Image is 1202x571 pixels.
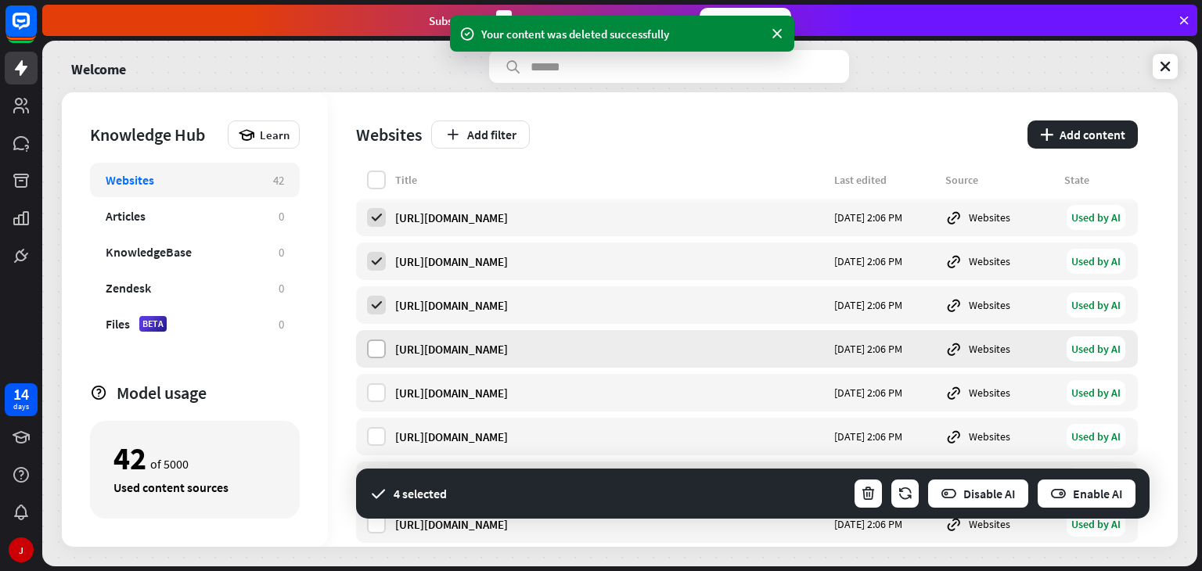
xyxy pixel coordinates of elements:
[273,172,285,188] div: 42
[106,244,192,260] div: KnowledgeBase
[927,478,1030,509] button: Disable AI
[834,298,936,312] div: [DATE] 2:06 PM
[13,401,29,412] div: days
[834,517,936,531] div: [DATE] 2:06 PM
[139,316,167,332] div: BETA
[945,428,1055,445] div: Websites
[113,445,146,472] div: 42
[395,342,825,357] div: [URL][DOMAIN_NAME]
[106,280,151,296] div: Zendesk
[9,537,34,562] div: J
[13,6,59,53] button: Open LiveChat chat widget
[395,254,825,269] div: [URL][DOMAIN_NAME]
[395,210,825,225] div: [URL][DOMAIN_NAME]
[1067,380,1125,405] div: Used by AI
[945,340,1055,357] div: Websites
[395,173,825,187] div: Title
[1067,512,1125,537] div: Used by AI
[90,124,220,145] div: Knowledge Hub
[481,26,763,42] div: Your content was deleted successfully
[945,296,1055,314] div: Websites
[1067,249,1125,274] div: Used by AI
[945,515,1055,533] div: Websites
[1067,293,1125,318] div: Used by AI
[1027,120,1138,149] button: plusAdd content
[945,384,1055,401] div: Websites
[945,209,1055,226] div: Websites
[113,445,276,472] div: of 5000
[700,8,791,33] div: Subscribe now
[1067,424,1125,449] div: Used by AI
[1067,468,1125,493] div: Used by AI
[117,382,300,404] div: Model usage
[106,172,154,188] div: Websites
[834,254,936,268] div: [DATE] 2:06 PM
[395,517,825,532] div: [URL][DOMAIN_NAME]
[945,173,1055,187] div: Source
[395,386,825,400] div: [URL][DOMAIN_NAME]
[1040,128,1053,141] i: plus
[5,383,38,416] a: 14 days
[13,387,29,401] div: 14
[279,209,284,224] div: 0
[279,245,284,260] div: 0
[496,10,512,31] div: 3
[1036,478,1137,509] button: Enable AI
[945,253,1055,270] div: Websites
[834,210,936,224] div: [DATE] 2:06 PM
[834,429,936,444] div: [DATE] 2:06 PM
[834,342,936,356] div: [DATE] 2:06 PM
[395,429,825,444] div: [URL][DOMAIN_NAME]
[279,281,284,296] div: 0
[260,127,290,142] span: Learn
[1067,205,1125,230] div: Used by AI
[394,486,447,501] div: 4 selected
[356,124,422,145] div: Websites
[71,50,126,83] a: Welcome
[429,10,687,31] div: Subscribe in days to get your first month for $1
[834,386,936,400] div: [DATE] 2:06 PM
[395,298,825,313] div: [URL][DOMAIN_NAME]
[113,479,276,495] div: Used content sources
[834,173,936,187] div: Last edited
[431,120,530,149] button: Add filter
[1067,336,1125,361] div: Used by AI
[1064,173,1127,187] div: State
[279,317,284,332] div: 0
[106,208,146,224] div: Articles
[106,316,130,332] div: Files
